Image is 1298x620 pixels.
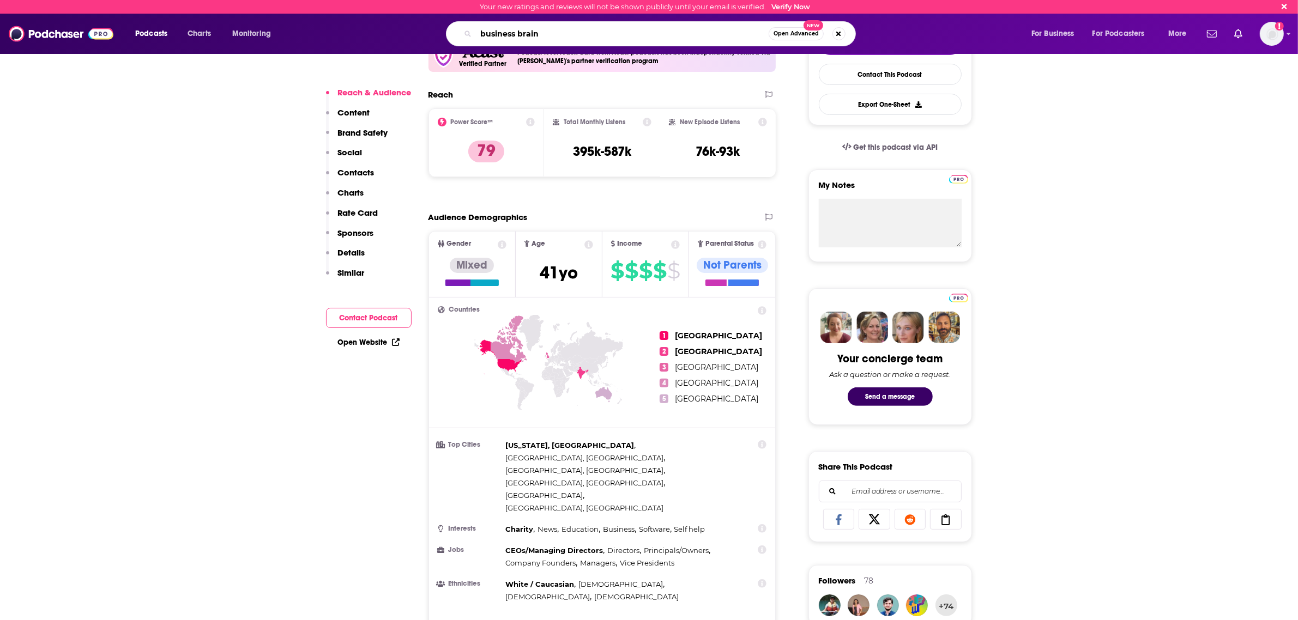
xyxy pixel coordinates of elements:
[538,523,559,536] span: ,
[562,525,599,533] span: Education
[433,46,454,68] img: verfied icon
[603,523,636,536] span: ,
[848,594,870,616] img: sesco2
[326,268,365,288] button: Similar
[506,464,666,477] span: ,
[506,439,636,452] span: ,
[438,580,502,587] h3: Ethnicities
[877,594,899,616] img: sylvezine
[578,580,663,588] span: [DEMOGRAPHIC_DATA]
[506,477,666,489] span: ,
[675,378,758,388] span: [GEOGRAPHIC_DATA]
[580,557,617,569] span: ,
[135,26,167,41] span: Podcasts
[949,173,968,184] a: Pro website
[1260,22,1284,46] button: Show profile menu
[506,591,592,603] span: ,
[451,118,493,126] h2: Power Score™
[675,331,762,341] span: [GEOGRAPHIC_DATA]
[1260,22,1284,46] span: Logged in as MelissaPS
[506,523,535,536] span: ,
[338,338,400,347] a: Open Website
[438,525,502,532] h3: Interests
[774,31,819,37] span: Open Advanced
[338,208,378,218] p: Rate Card
[611,262,624,279] span: $
[769,27,824,40] button: Open AdvancedNew
[428,212,528,222] h2: Audience Demographics
[675,347,762,356] span: [GEOGRAPHIC_DATA]
[820,312,852,343] img: Sydney Profile
[338,167,375,178] p: Contacts
[823,509,855,530] a: Share on Facebook
[338,87,412,98] p: Reach & Audience
[620,558,674,567] span: Vice Presidents
[506,491,583,500] span: [GEOGRAPHIC_DATA]
[538,525,557,533] span: News
[326,228,374,248] button: Sponsors
[460,60,507,67] h5: Verified Partner
[804,20,823,31] span: New
[506,489,585,502] span: ,
[338,107,370,118] p: Content
[1024,25,1088,42] button: open menu
[326,187,364,208] button: Charts
[895,509,926,530] a: Share on Reddit
[532,240,545,247] span: Age
[644,544,710,557] span: ,
[1031,26,1074,41] span: For Business
[476,25,769,42] input: Search podcasts, credits, & more...
[928,312,960,343] img: Jon Profile
[450,258,494,273] div: Mixed
[675,362,758,372] span: [GEOGRAPHIC_DATA]
[834,134,947,161] a: Get this podcast via API
[660,347,668,356] span: 2
[819,180,962,199] label: My Notes
[438,546,502,554] h3: Jobs
[819,575,856,586] span: Followers
[819,594,841,616] img: adi.diner
[949,175,968,184] img: Podchaser Pro
[573,143,631,160] h3: 395k-587k
[639,525,670,533] span: Software
[447,240,472,247] span: Gender
[1260,22,1284,46] img: User Profile
[853,143,938,152] span: Get this podcast via API
[819,481,962,502] div: Search followers
[617,240,642,247] span: Income
[660,379,668,387] span: 4
[338,247,365,258] p: Details
[438,441,502,448] h3: Top Cities
[540,262,578,283] span: 41 yo
[837,352,943,366] div: Your concierge team
[949,294,968,302] img: Podchaser Pro
[660,331,668,340] span: 1
[506,503,664,512] span: [GEOGRAPHIC_DATA], [GEOGRAPHIC_DATA]
[128,25,182,42] button: open menu
[480,3,810,11] div: Your new ratings and reviews will not be shown publicly until your email is verified.
[1203,25,1221,43] a: Show notifications dropdown
[326,127,388,148] button: Brand Safety
[9,23,113,44] img: Podchaser - Follow, Share and Rate Podcasts
[1161,25,1200,42] button: open menu
[1168,26,1187,41] span: More
[580,558,615,567] span: Managers
[506,544,605,557] span: ,
[578,578,665,591] span: ,
[771,3,810,11] a: Verify Now
[468,141,504,162] p: 79
[506,580,575,588] span: White / Caucasian
[819,461,893,472] h3: Share This Podcast
[506,453,664,462] span: [GEOGRAPHIC_DATA], [GEOGRAPHIC_DATA]
[594,592,679,601] span: [DEMOGRAPHIC_DATA]
[326,147,363,167] button: Social
[949,292,968,302] a: Pro website
[607,546,639,555] span: Directors
[180,25,218,42] a: Charts
[930,509,962,530] a: Copy Link
[506,578,576,591] span: ,
[697,258,768,273] div: Not Parents
[506,478,664,487] span: [GEOGRAPHIC_DATA], [GEOGRAPHIC_DATA]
